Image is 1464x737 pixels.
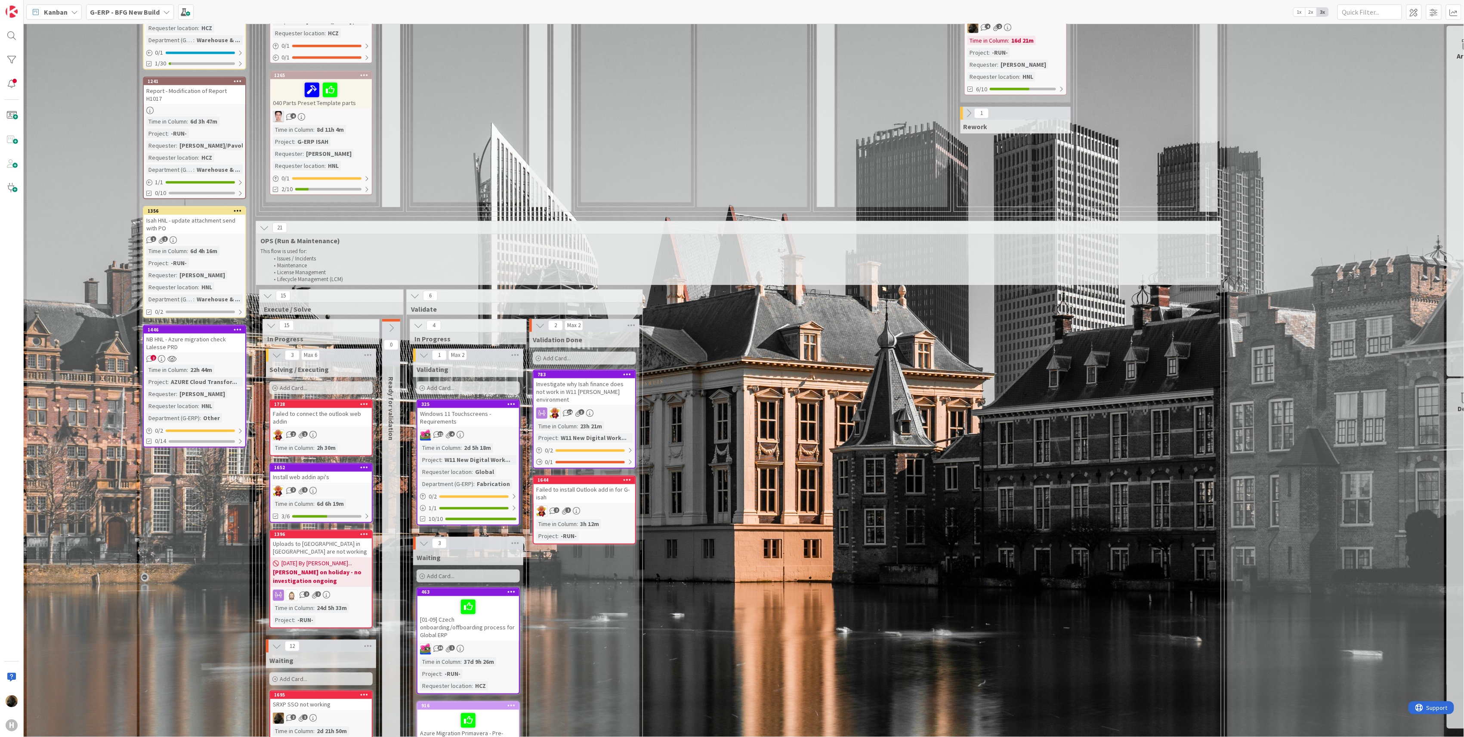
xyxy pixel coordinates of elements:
[536,421,577,431] div: Time in Column
[460,443,462,453] span: :
[269,262,1217,269] li: Maintenance
[151,355,156,361] span: 2
[557,434,559,443] span: :
[313,604,315,613] span: :
[315,443,338,453] div: 2h 30m
[472,468,473,477] span: :
[270,590,372,601] div: Rv
[270,472,372,483] div: Install web addin api's
[146,153,198,162] div: Requester location
[272,223,287,233] span: 21
[536,506,547,517] img: LC
[269,255,1217,262] li: Issues / Incidents
[281,185,293,194] span: 2/10
[545,458,553,467] span: 0 / 1
[199,23,214,33] div: HCZ
[270,52,372,63] div: 0/1
[536,532,557,541] div: Project
[264,305,392,313] span: Execute / Solve
[326,28,341,38] div: HCZ
[281,41,290,50] span: 0 / 1
[324,28,326,38] span: :
[199,153,214,162] div: HCZ
[267,334,368,343] span: In Progress
[1008,36,1009,45] span: :
[315,727,349,736] div: 2d 21h 50m
[420,443,460,453] div: Time in Column
[997,24,1002,29] span: 2
[534,378,635,405] div: Investigate why Isah finance does not work in W11 [PERSON_NAME] environment
[273,727,313,736] div: Time in Column
[155,178,163,187] span: 1 / 1
[998,60,1048,69] div: [PERSON_NAME]
[162,236,168,242] span: 1
[281,174,290,183] span: 0 / 1
[414,334,516,343] span: In Progress
[420,468,472,477] div: Requester location
[270,430,372,441] div: LC
[985,24,991,29] span: 4
[302,715,308,720] span: 1
[144,47,245,58] div: 0/1
[967,72,1019,81] div: Requester location
[417,588,519,596] div: 463
[274,532,372,538] div: 1396
[146,413,200,423] div: Department (G-ERP)
[417,596,519,641] div: [01-09] Czech onboarding/offboarding process for Global ERP
[270,400,372,408] div: 1728
[473,681,488,691] div: HCZ
[304,149,354,158] div: [PERSON_NAME]
[167,377,169,387] span: :
[146,35,193,45] div: Department (G-ERP)
[269,269,1217,276] li: License Management
[274,72,372,78] div: 1265
[155,189,166,198] span: 0/10
[967,36,1008,45] div: Time in Column
[273,161,324,170] div: Requester location
[534,446,635,456] div: 0/2
[144,177,245,188] div: 1/1
[193,294,195,304] span: :
[315,591,321,597] span: 2
[148,327,245,333] div: 1446
[417,588,520,694] a: 463[01-09] Czech onboarding/offboarding process for Global ERPJKTime in Column:37d 9h 26mProject:...
[441,455,442,465] span: :
[967,48,988,57] div: Project
[198,153,199,162] span: :
[534,484,635,503] div: Failed to install Outlook add in for G-isah
[427,572,454,580] span: Add Card...
[273,149,303,158] div: Requester
[548,320,563,331] span: 2
[441,669,442,679] span: :
[990,48,1010,57] div: -RUN-
[188,246,219,256] div: 6d 4h 16m
[417,408,519,427] div: Windows 11 Touchscreens - Requirements
[6,695,18,707] img: ND
[187,117,188,126] span: :
[417,644,519,655] div: JK
[429,492,437,502] span: 0 / 2
[315,604,349,613] div: 24d 5h 33m
[559,434,629,443] div: W11 New Digital Work...
[270,173,372,184] div: 0/1
[578,421,604,431] div: 23h 21m
[195,165,242,174] div: Warehouse & ...
[295,616,315,625] div: -RUN-
[417,588,519,641] div: 463[01-09] Czech onboarding/offboarding process for Global ERP
[270,79,372,108] div: 040 Parts Preset Template parts
[176,141,177,150] span: :
[270,400,372,427] div: 1728Failed to connect the outlook web addin
[1294,8,1305,16] span: 1x
[559,532,579,541] div: -RUN-
[963,122,987,131] span: Rework
[269,530,373,629] a: 1396Uploads to [GEOGRAPHIC_DATA] in [GEOGRAPHIC_DATA] are not working[DATE] By [PERSON_NAME]...[P...
[143,206,246,318] a: 1356Isah HNL - update attachment send with POTime in Column:6d 4h 16mProject:-RUN-Requester:[PERS...
[534,506,635,517] div: LC
[144,215,245,234] div: Isah HNL - update attachment send with PO
[155,48,163,57] span: 0 / 1
[198,23,199,33] span: :
[315,125,346,134] div: 8d 11h 4m
[146,246,187,256] div: Time in Column
[417,399,520,526] a: 325Windows 11 Touchscreens - RequirementsJKTime in Column:2d 5h 18mProject:W11 New Digital Work.....
[146,23,198,33] div: Requester location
